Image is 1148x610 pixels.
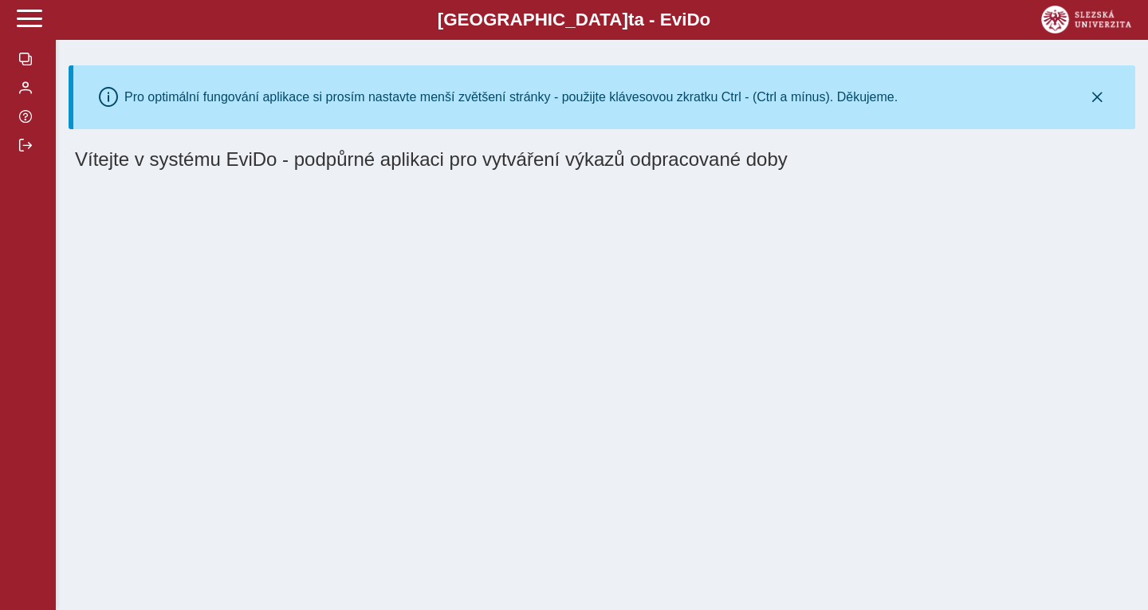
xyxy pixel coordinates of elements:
div: Pro optimální fungování aplikace si prosím nastavte menší zvětšení stránky - použijte klávesovou ... [124,90,898,104]
img: logo_web_su.png [1041,6,1131,33]
b: [GEOGRAPHIC_DATA] a - Evi [48,10,1100,30]
span: t [628,10,634,30]
span: D [686,10,699,30]
h1: Vítejte v systému EviDo - podpůrné aplikaci pro vytváření výkazů odpracované doby [75,148,1129,171]
span: o [700,10,711,30]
